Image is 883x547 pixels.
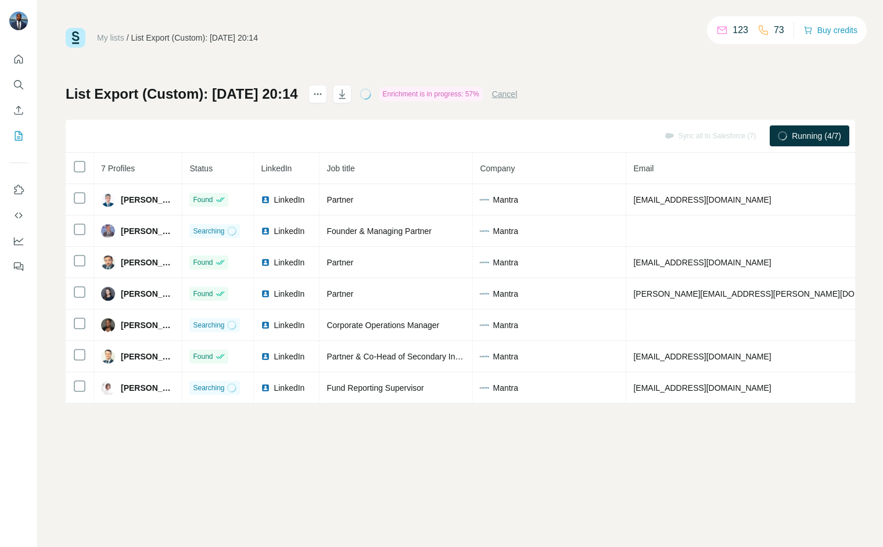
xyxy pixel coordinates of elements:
img: LinkedIn logo [261,226,270,236]
img: company-logo [480,258,489,267]
img: company-logo [480,289,489,298]
span: Running (4/7) [792,130,841,142]
span: Searching [193,320,224,330]
div: List Export (Custom): [DATE] 20:14 [131,32,258,44]
span: Mantra [493,225,518,237]
span: [PERSON_NAME] [121,382,175,394]
span: Partner [326,195,353,204]
img: company-logo [480,226,489,236]
img: Avatar [101,287,115,301]
img: Surfe Logo [66,28,85,48]
span: Found [193,351,213,362]
span: [PERSON_NAME] [121,288,175,300]
span: Found [193,195,213,205]
button: Use Surfe API [9,205,28,226]
span: Company [480,164,515,173]
img: LinkedIn logo [261,195,270,204]
span: [EMAIL_ADDRESS][DOMAIN_NAME] [633,258,771,267]
span: [EMAIL_ADDRESS][DOMAIN_NAME] [633,383,771,393]
img: LinkedIn logo [261,383,270,393]
img: LinkedIn logo [261,321,270,330]
li: / [127,32,129,44]
button: Quick start [9,49,28,70]
span: LinkedIn [274,382,304,394]
span: LinkedIn [274,225,304,237]
p: 73 [774,23,784,37]
img: company-logo [480,195,489,204]
span: Mantra [493,382,518,394]
img: LinkedIn logo [261,289,270,298]
img: LinkedIn logo [261,258,270,267]
img: Avatar [101,224,115,238]
button: Search [9,74,28,95]
span: Partner [326,289,353,298]
span: Found [193,289,213,299]
span: Searching [193,226,224,236]
img: Avatar [101,350,115,364]
span: LinkedIn [274,319,304,331]
button: Feedback [9,256,28,277]
span: Mantra [493,194,518,206]
span: Mantra [493,288,518,300]
span: 7 Profiles [101,164,135,173]
button: actions [308,85,327,103]
span: Found [193,257,213,268]
span: Mantra [493,257,518,268]
h1: List Export (Custom): [DATE] 20:14 [66,85,298,103]
img: Avatar [101,193,115,207]
img: company-logo [480,352,489,361]
img: LinkedIn logo [261,352,270,361]
span: LinkedIn [274,194,304,206]
span: [EMAIL_ADDRESS][DOMAIN_NAME] [633,195,771,204]
button: Buy credits [803,22,857,38]
img: Avatar [9,12,28,30]
span: [PERSON_NAME] [121,225,175,237]
img: Avatar [101,318,115,332]
button: My lists [9,125,28,146]
span: Job title [326,164,354,173]
span: Email [633,164,654,173]
span: Mantra [493,351,518,362]
span: LinkedIn [261,164,292,173]
img: Avatar [101,255,115,269]
span: Searching [193,383,224,393]
span: LinkedIn [274,351,304,362]
img: company-logo [480,383,489,393]
span: Mantra [493,319,518,331]
span: Fund Reporting Supervisor [326,383,423,393]
button: Enrich CSV [9,100,28,121]
span: [PERSON_NAME] [121,351,175,362]
img: Avatar [101,381,115,395]
img: company-logo [480,321,489,330]
span: [PERSON_NAME] [121,194,175,206]
p: 123 [733,23,748,37]
button: Cancel [492,88,518,100]
button: Dashboard [9,231,28,251]
span: LinkedIn [274,288,304,300]
a: My lists [97,33,124,42]
span: Partner & Co-Head of Secondary Investments at Mantra Investment Partners [326,352,604,361]
span: [EMAIL_ADDRESS][DOMAIN_NAME] [633,352,771,361]
div: Enrichment is in progress: 57% [379,87,483,101]
span: [PERSON_NAME] [121,257,175,268]
span: Partner [326,258,353,267]
span: Corporate Operations Manager [326,321,439,330]
span: Founder & Managing Partner [326,226,432,236]
span: Status [189,164,213,173]
span: LinkedIn [274,257,304,268]
span: [PERSON_NAME] [121,319,175,331]
button: Use Surfe on LinkedIn [9,179,28,200]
